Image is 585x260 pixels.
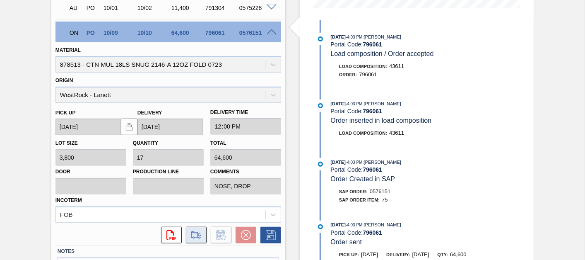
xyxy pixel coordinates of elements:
[363,166,382,173] strong: 796061
[331,175,395,182] span: Order Created in SAP
[331,108,527,114] div: Portal Code:
[101,5,138,11] div: 10/01/2025
[339,252,359,257] span: Pick up:
[55,140,78,146] label: Lot size
[203,5,240,11] div: 791304
[318,36,323,41] img: atual
[157,227,182,243] div: Open PDF file
[363,41,382,48] strong: 796061
[55,78,73,83] label: Origin
[101,29,138,36] div: 10/09/2025
[450,251,467,258] span: 64,600
[363,229,382,236] strong: 796061
[137,110,162,116] label: Delivery
[133,140,158,146] label: Quantity
[331,229,527,236] div: Portal Code:
[318,162,323,167] img: atual
[133,166,204,178] label: Production Line
[84,29,101,36] div: Purchase order
[331,160,346,165] span: [DATE]
[210,166,281,178] label: Comments
[331,34,346,39] span: [DATE]
[203,29,240,36] div: 796061
[55,197,82,203] label: Incoterm
[207,227,231,243] div: Inform order change
[60,211,73,218] div: FOB
[346,223,363,227] span: - 4:03 PM
[256,227,281,243] div: Save Order
[70,5,82,11] p: AU
[210,107,281,119] label: Delivery Time
[137,119,203,135] input: mm/dd/yyyy
[346,160,363,165] span: - 4:03 PM
[331,222,346,227] span: [DATE]
[55,110,76,116] label: Pick up
[389,130,404,136] span: 43611
[135,5,172,11] div: 10/02/2025
[331,117,432,124] span: Order inserted in load composition
[331,41,527,48] div: Portal Code:
[339,189,368,194] span: SAP Order:
[331,238,362,245] span: Order sent
[331,50,434,57] span: Load composition / Order accepted
[84,5,101,11] div: Purchase order
[346,35,363,39] span: - 4:03 PM
[361,251,378,258] span: [DATE]
[331,166,527,173] div: Portal Code:
[382,197,388,203] span: 75
[210,140,226,146] label: Total
[70,29,82,36] p: ON
[318,103,323,108] img: atual
[363,34,402,39] span: : [PERSON_NAME]
[237,29,274,36] div: 0576151
[169,29,206,36] div: 64,600
[339,72,357,77] span: Order :
[363,222,402,227] span: : [PERSON_NAME]
[55,119,121,135] input: mm/dd/yyyy
[58,245,279,258] label: Notes
[67,24,84,42] div: Negotiating Order
[389,63,404,69] span: 43611
[438,252,448,257] span: Qty:
[363,108,382,114] strong: 796061
[237,5,274,11] div: 0575228
[182,227,207,243] div: Go to Load Composition
[363,101,402,106] span: : [PERSON_NAME]
[370,188,391,194] span: 0576151
[121,119,137,135] button: locked
[386,252,410,257] span: Delivery:
[339,64,387,69] span: Load Composition :
[331,101,346,106] span: [DATE]
[412,251,429,258] span: [DATE]
[318,224,323,229] img: atual
[55,166,126,178] label: Door
[55,47,81,53] label: Material
[339,131,387,136] span: Load Composition :
[169,5,206,11] div: 11,400
[363,160,402,165] span: : [PERSON_NAME]
[339,197,380,202] span: SAP Order Item:
[231,227,256,243] div: Cancel Order
[135,29,172,36] div: 10/10/2025
[346,102,363,106] span: - 4:03 PM
[124,122,134,132] img: locked
[359,71,377,78] span: 796061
